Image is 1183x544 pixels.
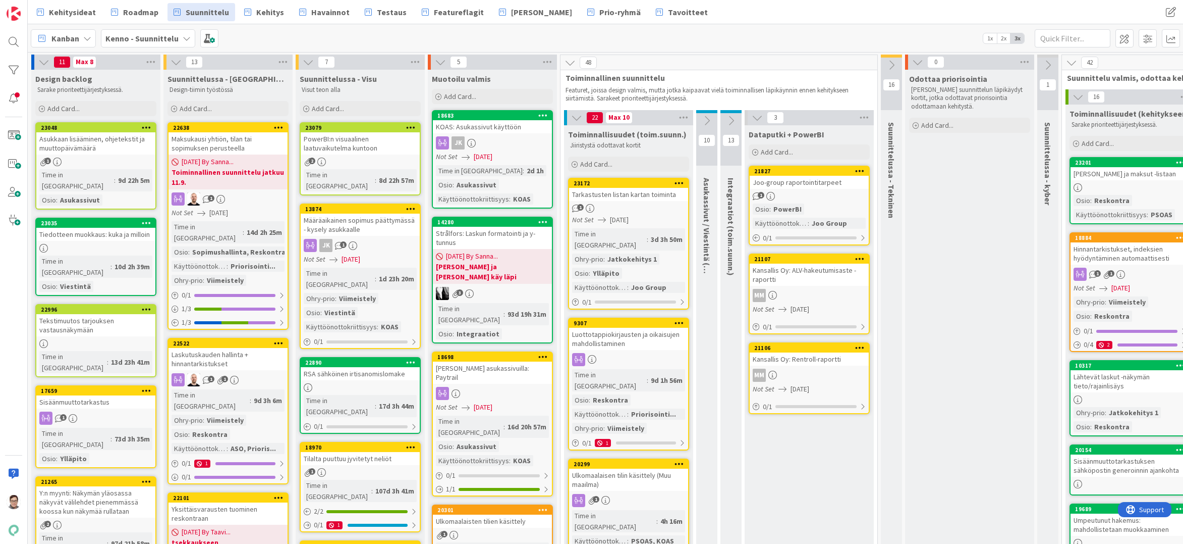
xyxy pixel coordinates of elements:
div: Osio [1074,195,1090,206]
div: 18683 [437,112,552,119]
a: Featureflagit [416,3,490,21]
span: [DATE] [342,254,360,265]
div: 21106 [754,344,869,352]
div: Käyttöönottokriittisyys [436,193,509,205]
div: Määräaikainen sopimus päättymässä - kysely asukkaalle [301,214,420,236]
div: Jatkokehitys 1 [605,254,659,265]
div: 1/3 [168,316,288,329]
div: Time in [GEOGRAPHIC_DATA] [572,369,647,391]
div: Viestintä [322,307,358,318]
span: 1 [208,195,214,202]
a: Prio-ryhmä [581,3,647,21]
div: TM [168,373,288,386]
div: [PERSON_NAME] asukassivuilla: Paytrail [433,362,552,384]
div: 0/1 [750,401,869,413]
div: 10d 2h 39m [112,261,152,272]
span: : [188,246,190,258]
span: : [509,193,511,205]
div: 2 [1096,341,1112,349]
a: 22890RSA sähköinen irtisanomislomakeTime in [GEOGRAPHIC_DATA]:17d 3h 44m0/1 [300,357,421,434]
span: Add Card... [1082,139,1114,148]
div: Kansallis Oy: Rentroll-raportti [750,353,869,366]
span: Roadmap [123,6,158,18]
div: Ohry-prio [304,293,335,304]
div: MM [753,289,766,302]
div: 1/3 [168,303,288,315]
div: Kansallis Oy: ALV-hakeutumisaste -raportti [750,264,869,286]
a: 21106Kansallis Oy: Rentroll-raporttiMMNot Set[DATE]0/1 [749,342,870,414]
span: 1 [1094,270,1101,277]
div: 18698 [433,353,552,362]
span: [DATE] [474,152,492,162]
div: Reskontra [1092,195,1132,206]
div: Laskutuskauden hallinta + hinnantarkistukset [168,348,288,370]
div: 18683 [433,111,552,120]
div: Viimeistely [336,293,378,304]
a: Suunnittelu [167,3,235,21]
div: Time in [GEOGRAPHIC_DATA] [304,268,375,290]
div: Ohry-prio [172,275,203,286]
div: 22522 [168,339,288,348]
span: : [627,282,629,293]
div: 23048Asukkaan lisääminen, ohjetekstit ja muuttopäivämäärä [36,123,155,155]
span: : [1090,311,1092,322]
div: 22638 [168,123,288,132]
div: 23048 [36,123,155,132]
div: 9d 22h 5m [116,175,152,186]
span: 0 / 1 [1084,326,1093,336]
div: Time in [GEOGRAPHIC_DATA] [436,303,503,325]
div: Osio [572,268,589,279]
div: PowerBI:n visuaalinen laatuvaikutelma kuntoon [301,132,420,155]
span: : [110,261,112,272]
div: Luottotappiokirjausten ja oikaisujen mahdollistaminen [569,328,688,350]
a: 9307Luottotappiokirjausten ja oikaisujen mahdollistaminenTime in [GEOGRAPHIC_DATA]:9d 1h 56mOsio:... [568,318,689,451]
span: Featureflagit [434,6,484,18]
div: 23035Tiedotteen muokkaus: kuka ja milloin [36,219,155,241]
span: Testaus [377,6,407,18]
img: TM [187,373,200,386]
a: Roadmap [105,3,164,21]
div: 21107 [754,256,869,263]
div: JK [319,239,332,252]
div: Käyttöönottokriittisyys [753,218,808,229]
div: Asukassivut [58,194,102,206]
div: 22638Maksukausi yhtiön, tilan tai sopimuksen perusteella [168,123,288,155]
span: 1 [44,158,51,164]
span: [DATE] [209,208,228,218]
div: 8d 22h 57m [376,175,417,186]
div: Time in [GEOGRAPHIC_DATA] [436,165,523,176]
span: : [375,175,376,186]
div: Tiedotteen muokkaus: kuka ja milloin [36,228,155,241]
span: : [523,165,524,176]
span: Add Card... [180,104,212,113]
a: Kehitys [238,3,290,21]
span: 1 [208,376,214,382]
span: : [375,273,376,284]
a: 22996Tekstimuutos tarjouksen vastausnäkymäänTime in [GEOGRAPHIC_DATA]:13d 23h 41m [35,304,156,377]
span: : [1105,296,1106,308]
div: Priorisointi... [228,261,278,272]
span: Prio-ryhmä [599,6,641,18]
span: : [56,281,58,292]
span: 0 / 1 [314,336,323,347]
div: MM [753,369,766,382]
div: 21107Kansallis Oy: ALV-hakeutumisaste -raportti [750,255,869,286]
div: 22996Tekstimuutos tarjouksen vastausnäkymään [36,305,155,336]
i: Not Set [304,255,325,264]
div: Osio [572,394,589,406]
a: Testaus [359,3,413,21]
div: Integraatiot [454,328,502,339]
i: Not Set [172,208,193,217]
span: 1 / 3 [182,304,191,314]
span: Kanban [51,32,79,44]
div: 13874 [301,205,420,214]
span: : [453,328,454,339]
div: JK [433,136,552,150]
div: 21827Joo-group raportointitarpeet [750,167,869,189]
span: : [114,175,116,186]
div: Osio [304,307,320,318]
a: 23079PowerBI:n visuaalinen laatuvaikutelma kuntoonTime in [GEOGRAPHIC_DATA]:8d 22h 57m [300,122,421,195]
div: 23079PowerBI:n visuaalinen laatuvaikutelma kuntoon [301,123,420,155]
span: : [227,261,228,272]
i: Not Set [1074,283,1095,292]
